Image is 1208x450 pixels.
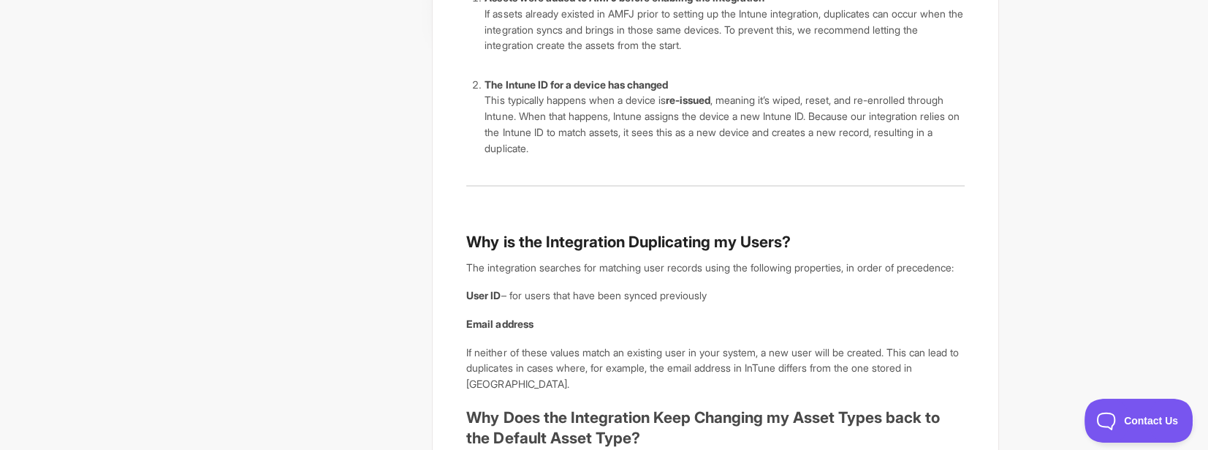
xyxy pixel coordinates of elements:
p: If neither of these values match an existing user in your system, a new user will be created. Thi... [466,345,964,392]
p: If assets already existed in AMFJ prior to setting up the Intune integration, duplicates can occu... [485,6,964,53]
h3: Why is the Integration Duplicating my Users? [466,232,964,252]
p: – for users that have been synced previously [466,288,964,304]
strong: The Intune ID for a device has changed [485,78,667,91]
strong: re-issued [665,94,710,106]
iframe: Toggle Customer Support [1084,399,1193,443]
p: This typically happens when a device is , meaning it’s wiped, reset, and re-enrolled through Intu... [485,92,964,156]
strong: Why Does the Integration Keep Changing my Asset Types back to the Default Asset Type? [466,408,939,447]
strong: Email address [466,318,533,330]
strong: User ID [466,289,501,301]
p: The integration searches for matching user records using the following properties, in order of pr... [466,260,964,276]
